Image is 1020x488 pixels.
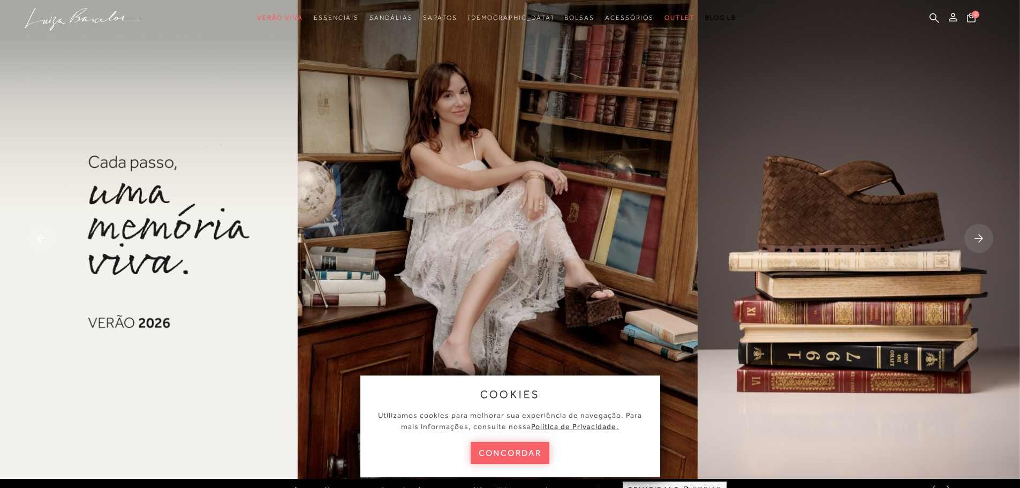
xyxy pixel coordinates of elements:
[314,8,359,28] a: noSubCategoriesText
[664,8,694,28] a: noSubCategoriesText
[378,411,642,431] span: Utilizamos cookies para melhorar sua experiência de navegação. Para mais informações, consulte nossa
[468,8,554,28] a: noSubCategoriesText
[471,442,550,464] button: concordar
[605,8,654,28] a: noSubCategoriesText
[257,8,303,28] a: noSubCategoriesText
[705,8,736,28] a: BLOG LB
[369,8,412,28] a: noSubCategoriesText
[314,14,359,21] span: Essenciais
[564,14,594,21] span: Bolsas
[480,388,540,400] span: cookies
[423,8,457,28] a: noSubCategoriesText
[423,14,457,21] span: Sapatos
[605,14,654,21] span: Acessórios
[257,14,303,21] span: Verão Viva
[369,14,412,21] span: Sandálias
[531,422,619,431] a: Política de Privacidade.
[564,8,594,28] a: noSubCategoriesText
[705,14,736,21] span: BLOG LB
[964,12,979,26] button: 0
[468,14,554,21] span: [DEMOGRAPHIC_DATA]
[664,14,694,21] span: Outlet
[972,11,979,18] span: 0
